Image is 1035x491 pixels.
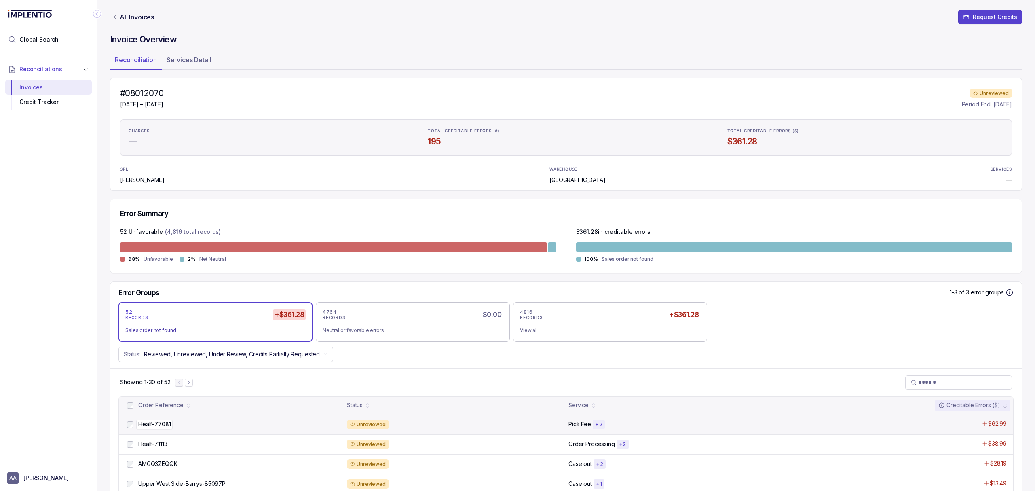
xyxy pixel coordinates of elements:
[115,55,157,65] p: Reconciliation
[428,136,704,147] h4: 195
[1006,176,1012,184] p: —
[110,34,1022,45] h4: Invoice Overview
[727,129,799,133] p: TOTAL CREDITABLE ERRORS ($)
[165,228,221,237] p: (4,816 total records)
[347,440,389,449] div: Unreviewed
[596,461,603,468] p: + 2
[347,479,389,489] div: Unreviewed
[120,13,154,21] p: All Invoices
[138,460,177,468] p: AMGQ3ZEQQK
[129,129,150,133] p: CHARGES
[347,420,389,430] div: Unreviewed
[167,55,211,65] p: Services Detail
[428,129,500,133] p: TOTAL CREDITABLE ERRORS (#)
[19,36,59,44] span: Global Search
[722,123,1008,152] li: Statistic TOTAL CREDITABLE ERRORS ($)
[188,256,196,262] p: 2%
[128,256,140,262] p: 98%
[520,309,532,315] p: 4816
[138,440,167,448] p: Healf-71113
[973,13,1017,21] p: Request Credits
[568,480,592,488] p: Case out
[323,326,496,334] div: Neutral or favorable errors
[619,441,626,448] p: + 2
[596,481,602,487] p: + 1
[125,326,299,334] div: Sales order not found
[990,459,1007,468] p: $28.19
[110,13,156,21] a: Link All Invoices
[120,209,168,218] h5: Error Summary
[129,136,405,147] h4: —
[667,309,700,320] h5: +$361.28
[127,402,133,409] input: checkbox-checkbox
[124,350,141,358] p: Status:
[118,347,333,362] button: Status:Reviewed, Unreviewed, Under Review, Credits Partially Requested
[125,315,148,320] p: RECORDS
[11,95,86,109] div: Credit Tracker
[120,378,170,386] p: Showing 1-30 of 52
[962,100,1012,108] p: Period End: [DATE]
[549,167,577,172] p: WAREHOUSE
[568,401,589,409] div: Service
[127,461,133,468] input: checkbox-checkbox
[92,9,102,19] div: Collapse Icon
[584,256,598,262] p: 100%
[19,65,62,73] span: Reconciliations
[7,472,90,484] button: User initials[PERSON_NAME]
[347,459,389,469] div: Unreviewed
[120,88,163,99] h4: #08012070
[120,100,163,108] p: [DATE] – [DATE]
[971,288,1004,296] p: error groups
[568,440,615,448] p: Order Processing
[520,326,694,334] div: View all
[481,309,503,320] h5: $0.00
[958,10,1022,24] button: Request Credits
[950,288,971,296] p: 1-3 of 3
[120,228,163,237] p: 52 Unfavorable
[990,479,1007,487] p: $13.49
[199,255,226,263] p: Net Neutral
[120,167,141,172] p: 3PL
[5,78,92,111] div: Reconciliations
[988,440,1007,448] p: $38.99
[138,401,184,409] div: Order Reference
[549,176,606,184] p: [GEOGRAPHIC_DATA]
[124,123,410,152] li: Statistic CHARGES
[144,255,173,263] p: Unfavorable
[970,89,1012,98] div: Unreviewed
[110,53,162,70] li: Tab Reconciliation
[323,309,336,315] p: 4764
[125,309,132,315] p: 52
[5,60,92,78] button: Reconciliations
[938,401,1000,409] div: Creditable Errors ($)
[23,474,69,482] p: [PERSON_NAME]
[576,228,651,237] p: $ 361.28 in creditable errors
[162,53,216,70] li: Tab Services Detail
[602,255,653,263] p: Sales order not found
[520,315,543,320] p: RECORDS
[988,420,1007,428] p: $62.99
[727,136,1003,147] h4: $361.28
[120,119,1012,156] ul: Statistic Highlights
[347,401,363,409] div: Status
[7,472,19,484] span: User initials
[127,481,133,487] input: checkbox-checkbox
[423,123,709,152] li: Statistic TOTAL CREDITABLE ERRORS (#)
[991,167,1012,172] p: SERVICES
[273,309,306,320] h5: +$361.28
[144,350,320,358] p: Reviewed, Unreviewed, Under Review, Credits Partially Requested
[568,460,592,468] p: Case out
[568,420,591,428] p: Pick Fee
[323,315,345,320] p: RECORDS
[127,421,133,428] input: checkbox-checkbox
[127,441,133,448] input: checkbox-checkbox
[138,480,226,488] p: Upper West Side-Barrys-85097P
[110,53,1022,70] ul: Tab Group
[118,288,160,297] h5: Error Groups
[595,421,602,428] p: + 2
[120,378,170,386] div: Remaining page entries
[120,176,165,184] p: [PERSON_NAME]
[185,379,193,387] button: Next Page
[11,80,86,95] div: Invoices
[136,420,173,429] p: Healf-77081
